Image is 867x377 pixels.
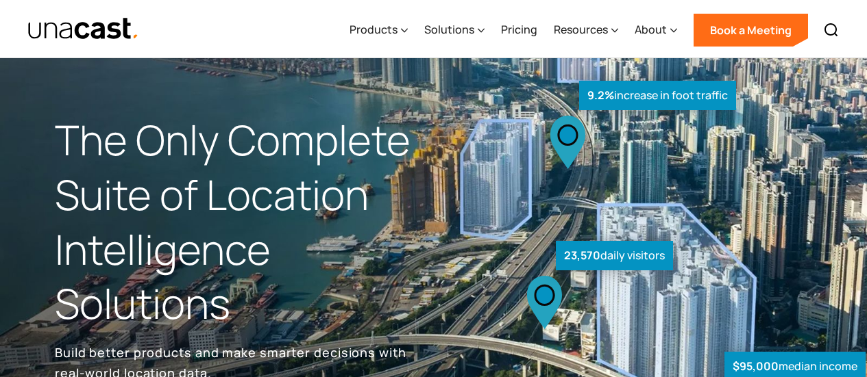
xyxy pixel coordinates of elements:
strong: 9.2% [587,88,614,103]
a: Book a Meeting [694,14,808,47]
img: Search icon [823,22,840,38]
h1: The Only Complete Suite of Location Intelligence Solutions [55,113,434,331]
div: Products [350,2,408,58]
div: increase in foot traffic [579,81,736,110]
div: Resources [554,21,608,38]
strong: 23,570 [564,248,600,263]
div: Resources [554,2,618,58]
div: About [635,2,677,58]
div: daily visitors [556,241,673,270]
div: Products [350,21,398,38]
div: About [635,21,667,38]
a: home [27,17,139,41]
strong: $95,000 [733,359,779,374]
img: Unacast text logo [27,17,139,41]
div: Solutions [424,2,485,58]
div: Solutions [424,21,474,38]
a: Pricing [501,2,537,58]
